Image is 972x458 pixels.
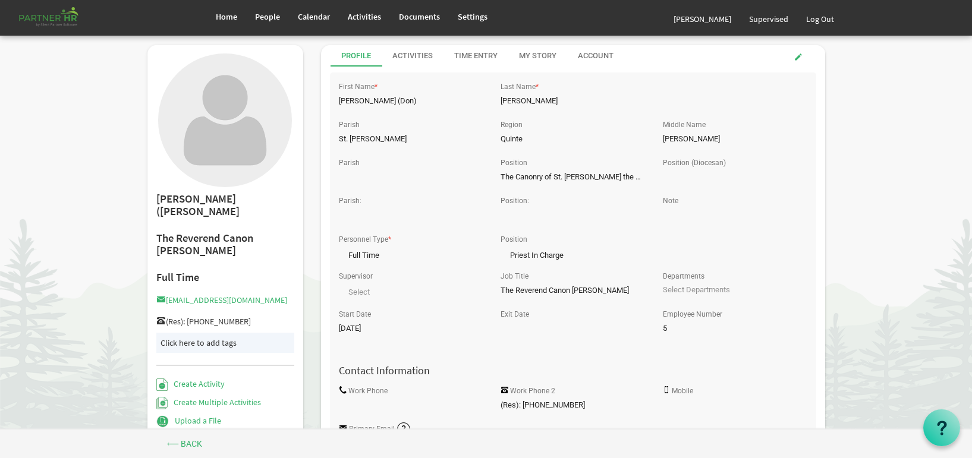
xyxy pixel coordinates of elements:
[339,236,388,244] label: Personnel Type
[663,311,722,318] label: Employee Number
[339,311,371,318] label: Start Date
[501,197,529,205] label: Position:
[339,273,373,280] label: Supervisor
[501,236,527,244] label: Position
[672,387,693,395] label: Mobile
[399,11,440,22] span: Documents
[749,14,788,24] span: Supervised
[501,121,523,129] label: Region
[255,11,280,22] span: People
[501,83,536,91] label: Last Name
[161,337,291,349] div: Click here to add tags
[156,397,262,408] a: Create Multiple Activities
[578,50,614,62] div: Account
[158,53,292,187] img: User with no profile picture
[331,45,835,67] div: tab-header
[454,50,498,62] div: Time Entry
[501,273,529,280] label: Job Title
[298,11,330,22] span: Calendar
[156,378,168,391] img: Create Activity
[339,197,361,205] label: Parish:
[665,2,740,36] a: [PERSON_NAME]
[156,415,221,426] a: Upload a File
[349,425,395,433] label: Primary Email
[510,387,555,395] label: Work Phone 2
[348,387,388,395] label: Work Phone
[156,415,169,428] img: Upload a File
[663,197,678,205] label: Note
[156,232,295,257] h2: The Reverend Canon [PERSON_NAME]
[156,317,295,326] h5: (Res): [PHONE_NUMBER]
[458,11,487,22] span: Settings
[663,273,704,280] label: Departments
[156,295,287,305] a: [EMAIL_ADDRESS][DOMAIN_NAME]
[156,397,168,409] img: Create Multiple Activities
[156,193,295,217] h2: [PERSON_NAME] ([PERSON_NAME]
[501,159,527,167] label: Position
[156,271,295,283] h4: Full Time
[797,2,843,36] a: Log Out
[156,378,225,389] a: Create Activity
[663,121,706,129] label: Middle Name
[501,311,529,318] label: Exit Date
[740,2,797,36] a: Supervised
[330,365,816,377] h4: Contact Information
[519,50,556,62] div: My Story
[397,422,411,437] img: question-sm.png
[339,83,375,91] label: First Name
[348,11,381,22] span: Activities
[392,50,433,62] div: Activities
[339,159,360,167] label: Parish
[216,11,237,22] span: Home
[663,159,726,167] label: Position (Diocesan)
[339,121,360,129] label: Parish
[341,50,371,62] div: Profile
